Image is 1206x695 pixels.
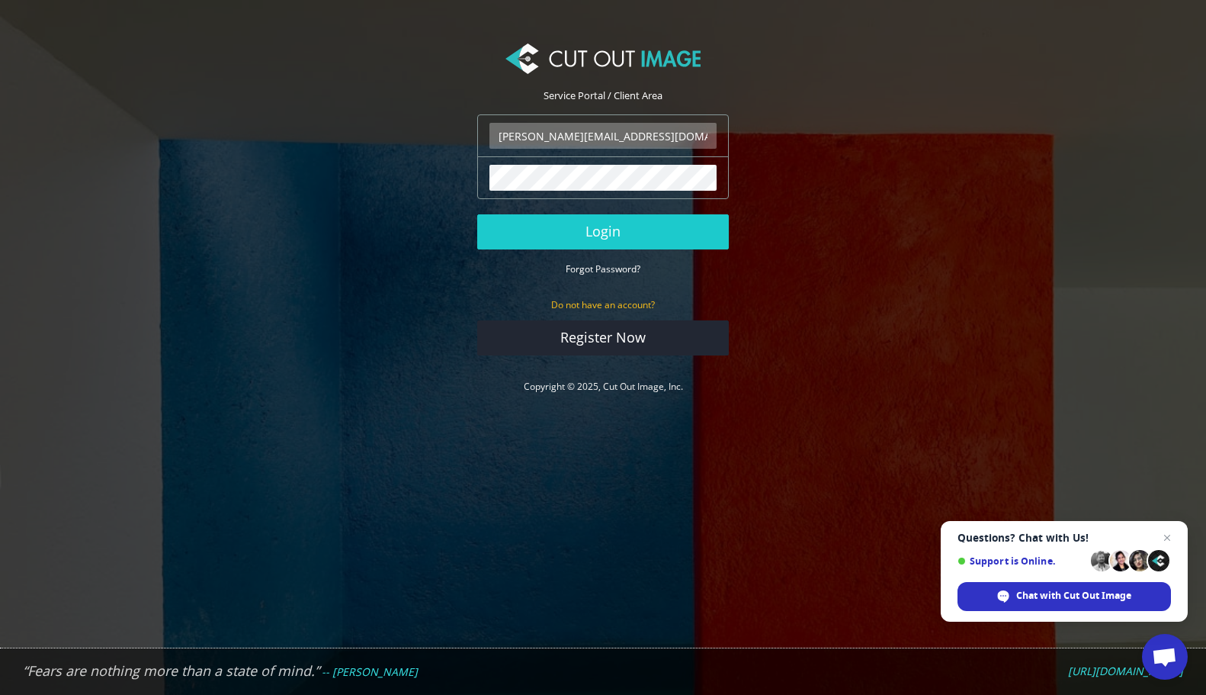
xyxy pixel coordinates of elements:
em: [URL][DOMAIN_NAME] [1068,664,1183,678]
a: Forgot Password? [566,262,640,275]
small: Do not have an account? [551,298,655,311]
a: Copyright © 2025, Cut Out Image, Inc. [524,380,683,393]
input: Email Address [489,123,717,149]
span: Service Portal / Client Area [544,88,662,102]
em: “Fears are nothing more than a state of mind.” [23,661,319,680]
img: Cut Out Image [505,43,701,74]
a: Register Now [477,320,729,356]
button: Login [477,214,729,249]
span: Chat with Cut Out Image [1016,589,1131,603]
span: Support is Online. [957,555,1086,567]
span: Questions? Chat with Us! [957,532,1171,544]
span: Close chat [1158,529,1176,547]
em: -- [PERSON_NAME] [322,664,418,679]
a: [URL][DOMAIN_NAME] [1068,664,1183,678]
div: Open chat [1142,634,1188,680]
div: Chat with Cut Out Image [957,582,1171,611]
